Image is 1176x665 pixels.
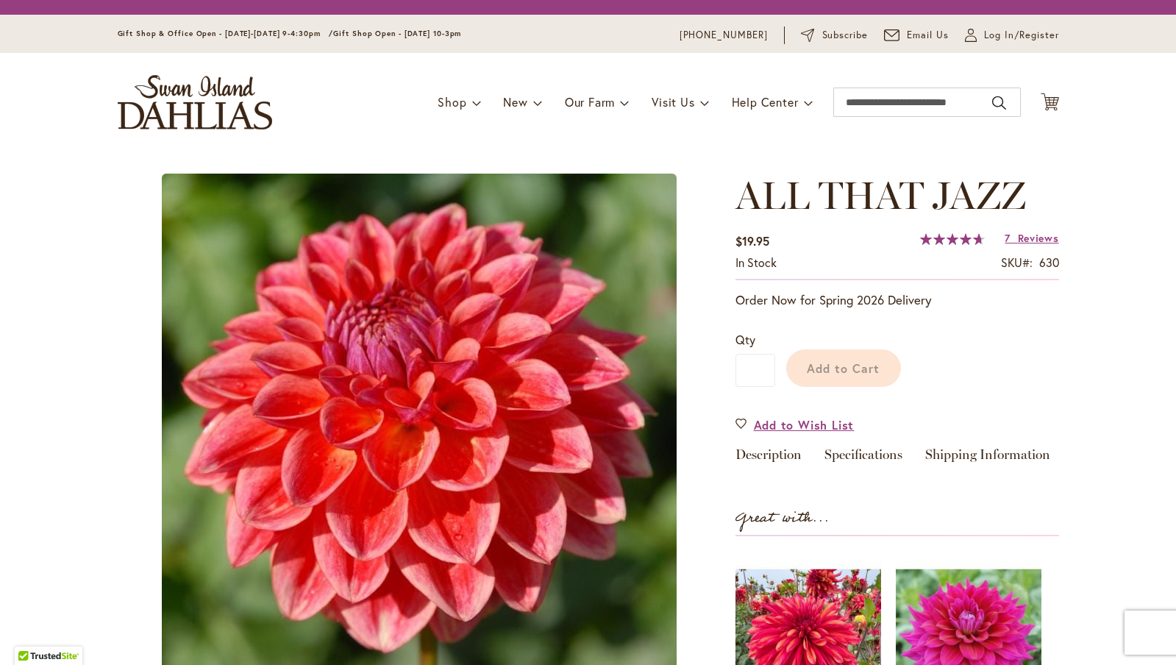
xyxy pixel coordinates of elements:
span: New [503,94,527,110]
span: Gift Shop Open - [DATE] 10-3pm [333,29,461,38]
span: Email Us [907,28,949,43]
a: Description [735,448,802,469]
span: Subscribe [822,28,869,43]
span: Our Farm [565,94,615,110]
span: Reviews [1018,231,1059,245]
a: 7 Reviews [1005,231,1058,245]
p: Order Now for Spring 2026 Delivery [735,291,1059,309]
span: 7 [1005,231,1011,245]
a: Email Us [884,28,949,43]
span: Log In/Register [984,28,1059,43]
a: Add to Wish List [735,416,855,433]
div: 630 [1039,255,1059,271]
span: Gift Shop & Office Open - [DATE]-[DATE] 9-4:30pm / [118,29,334,38]
span: In stock [735,255,777,270]
a: Specifications [824,448,902,469]
span: Qty [735,332,755,347]
a: Subscribe [801,28,868,43]
strong: SKU [1001,255,1033,270]
div: Detailed Product Info [735,448,1059,469]
a: store logo [118,75,272,129]
span: Help Center [732,94,799,110]
a: Log In/Register [965,28,1059,43]
span: Add to Wish List [754,416,855,433]
a: [PHONE_NUMBER] [680,28,769,43]
span: Visit Us [652,94,694,110]
span: ALL THAT JAZZ [735,172,1026,218]
span: Shop [438,94,466,110]
button: Search [992,91,1005,115]
strong: Great with... [735,506,830,530]
span: $19.95 [735,233,769,249]
div: Availability [735,255,777,271]
div: 94% [920,233,985,245]
a: Shipping Information [925,448,1050,469]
